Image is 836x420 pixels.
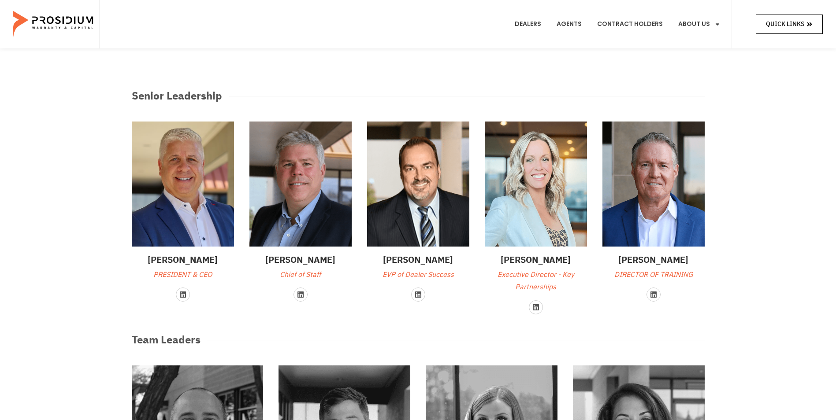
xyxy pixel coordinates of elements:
h3: [PERSON_NAME] [249,253,352,266]
h3: [PERSON_NAME] [485,253,587,266]
span: Executive Director - Key Partnerships [498,269,574,293]
a: Dealers [508,8,548,41]
p: DIRECTOR OF TRAINING [602,269,705,281]
h3: Senior Leadership [132,88,222,104]
h3: [PERSON_NAME] [602,253,705,266]
p: EVP of Dealer Success [367,269,469,281]
a: Quick Links [756,15,823,33]
p: Chief of Staff [249,269,352,281]
nav: Menu [508,8,727,41]
a: About Us [672,8,727,41]
span: Quick Links [766,18,804,29]
h3: [PERSON_NAME] [367,253,469,266]
h3: [PERSON_NAME] [132,253,234,266]
a: Agents [550,8,588,41]
h3: Team Leaders [132,332,201,348]
a: Contract Holders [591,8,669,41]
p: PRESIDENT & CEO [132,269,234,281]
